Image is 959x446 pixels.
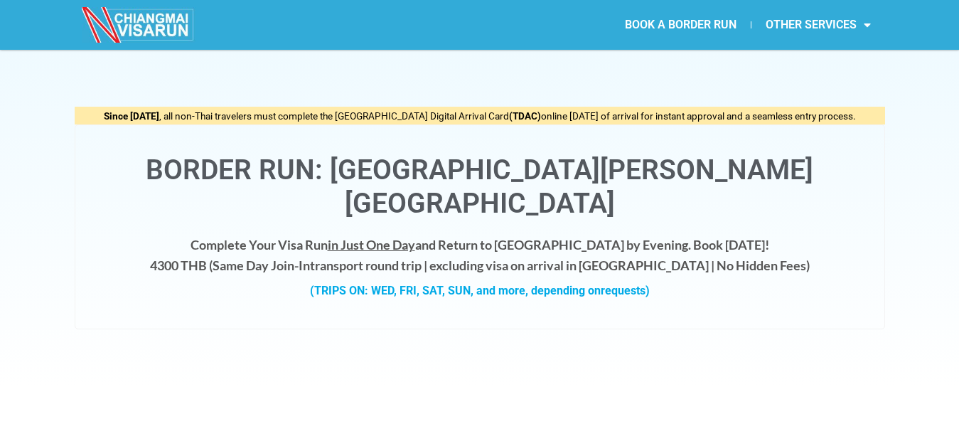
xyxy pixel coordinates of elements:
[104,110,856,122] span: , all non-Thai travelers must complete the [GEOGRAPHIC_DATA] Digital Arrival Card online [DATE] o...
[213,257,310,273] strong: Same Day Join-In
[509,110,541,122] strong: (TDAC)
[611,9,751,41] a: BOOK A BORDER RUN
[751,9,885,41] a: OTHER SERVICES
[104,110,159,122] strong: Since [DATE]
[601,284,650,297] span: requests)
[90,154,870,221] h1: Border Run: [GEOGRAPHIC_DATA][PERSON_NAME][GEOGRAPHIC_DATA]
[480,9,885,41] nav: Menu
[90,235,870,276] h4: Complete Your Visa Run and Return to [GEOGRAPHIC_DATA] by Evening. Book [DATE]! 4300 THB ( transp...
[328,237,415,253] span: in Just One Day
[310,284,650,297] strong: (TRIPS ON: WED, FRI, SAT, SUN, and more, depending on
